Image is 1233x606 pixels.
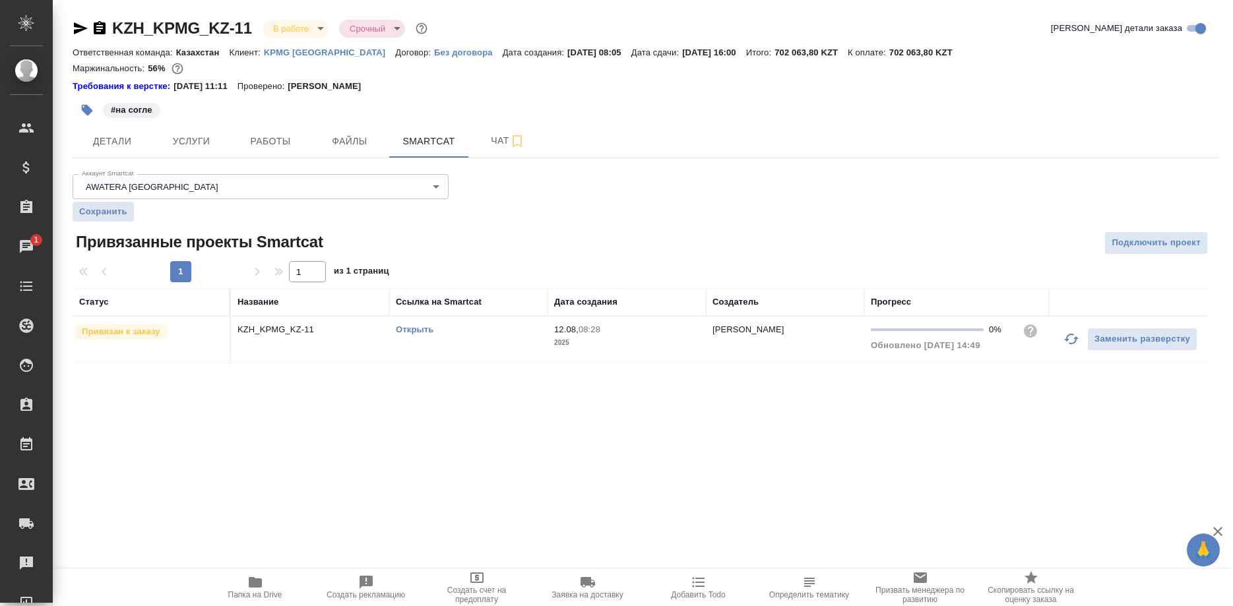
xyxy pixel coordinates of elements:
a: KPMG [GEOGRAPHIC_DATA] [264,46,396,57]
p: 08:28 [579,324,600,334]
button: 🙏 [1187,533,1220,566]
a: Требования к верстке: [73,80,174,93]
p: KPMG [GEOGRAPHIC_DATA] [264,47,396,57]
span: Smartcat [397,133,460,150]
a: Без договора [434,46,503,57]
span: Работы [239,133,302,150]
p: KZH_KPMG_KZ-11 [237,323,383,336]
p: [PERSON_NAME] [288,80,371,93]
button: Заменить разверстку [1087,328,1197,351]
span: из 1 страниц [334,263,389,282]
span: на согле [102,104,162,115]
p: [DATE] 08:05 [567,47,631,57]
button: 42277.40 RUB; [169,60,186,77]
span: Услуги [160,133,223,150]
p: [DATE] 16:00 [682,47,746,57]
button: Скопировать ссылку [92,20,108,36]
p: 2025 [554,336,699,349]
span: Заменить разверстку [1094,332,1190,347]
button: Обновить прогресс [1056,323,1087,355]
div: В работе [339,20,405,38]
div: Создатель [712,295,759,309]
p: Дата сдачи: [631,47,682,57]
a: KZH_KPMG_KZ-11 [112,19,252,37]
p: Дата создания: [503,47,567,57]
div: Нажми, чтобы открыть папку с инструкцией [73,80,174,93]
p: #на согле [111,104,152,117]
p: Маржинальность: [73,63,148,73]
span: Обновлено [DATE] 14:49 [871,340,980,350]
span: 🙏 [1192,536,1215,564]
div: В работе [263,20,329,38]
div: Прогресс [871,295,911,309]
p: Без договора [434,47,503,57]
div: 0% [989,323,1012,336]
a: Открыть [396,324,433,334]
button: Скопировать ссылку для ЯМессенджера [73,20,88,36]
button: Доп статусы указывают на важность/срочность заказа [413,20,430,37]
span: [PERSON_NAME] детали заказа [1051,22,1182,35]
p: 702 063,80 KZT [775,47,848,57]
button: Добавить тэг [73,96,102,125]
p: Проверено: [237,80,288,93]
div: AWATERA [GEOGRAPHIC_DATA] [73,174,449,199]
span: Чат [476,133,540,149]
div: Название [237,295,278,309]
button: Срочный [346,23,389,34]
span: Привязанные проекты Smartcat [73,231,323,253]
div: Дата создания [554,295,617,309]
button: Подключить проект [1104,231,1208,255]
button: Сохранить [73,202,134,222]
p: Клиент: [229,47,263,57]
div: Ссылка на Smartcat [396,295,482,309]
svg: Подписаться [509,133,525,149]
span: Файлы [318,133,381,150]
p: Итого: [746,47,775,57]
p: [DATE] 11:11 [174,80,237,93]
p: [PERSON_NAME] [712,324,784,334]
p: 702 063,80 KZT [889,47,963,57]
button: AWATERA [GEOGRAPHIC_DATA] [82,181,222,193]
span: Сохранить [79,205,127,218]
p: Казахстан [176,47,230,57]
p: 12.08, [554,324,579,334]
span: Детали [80,133,144,150]
p: 56% [148,63,168,73]
a: 1 [3,230,49,263]
div: Статус [79,295,109,309]
button: В работе [269,23,313,34]
p: Договор: [395,47,434,57]
span: Подключить проект [1112,235,1201,251]
p: Ответственная команда: [73,47,176,57]
p: Привязан к заказу [82,325,160,338]
span: 1 [26,233,46,247]
p: К оплате: [848,47,889,57]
